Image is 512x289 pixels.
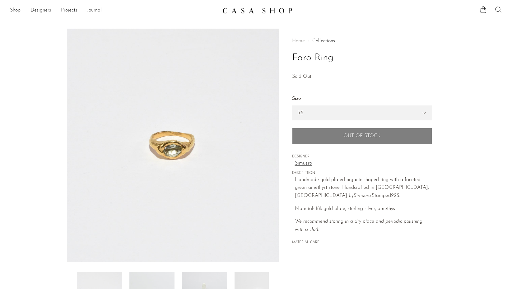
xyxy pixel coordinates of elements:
button: MATERIAL CARE [292,240,319,245]
a: Journal [87,7,102,15]
h1: Faro Ring [292,50,432,66]
a: Shop [10,7,21,15]
p: Material: 18k gold plate, sterling silver, amethyst. [295,205,432,213]
i: We recommend storing in a dry place and periodic polishing with a cloth. [295,219,422,232]
button: Add to cart [292,128,432,144]
span: Sold Out [292,74,311,79]
img: Faro Ring [67,29,279,262]
a: Projects [61,7,77,15]
a: Designers [30,7,51,15]
nav: Desktop navigation [10,5,217,16]
nav: Breadcrumbs [292,39,432,44]
a: Simuero [295,160,432,168]
em: 925. [391,193,400,198]
a: Collections [312,39,335,44]
span: DESCRIPTION [292,170,432,176]
ul: NEW HEADER MENU [10,5,217,16]
label: Size [292,95,432,103]
p: Handmade gold plated organic shaped ring with a faceted green amethyst stone. Handcrafted in [GEO... [295,176,432,200]
span: Out of stock [343,133,380,139]
span: Home [292,39,305,44]
span: DESIGNER [292,154,432,160]
em: Simuero. [354,193,372,198]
